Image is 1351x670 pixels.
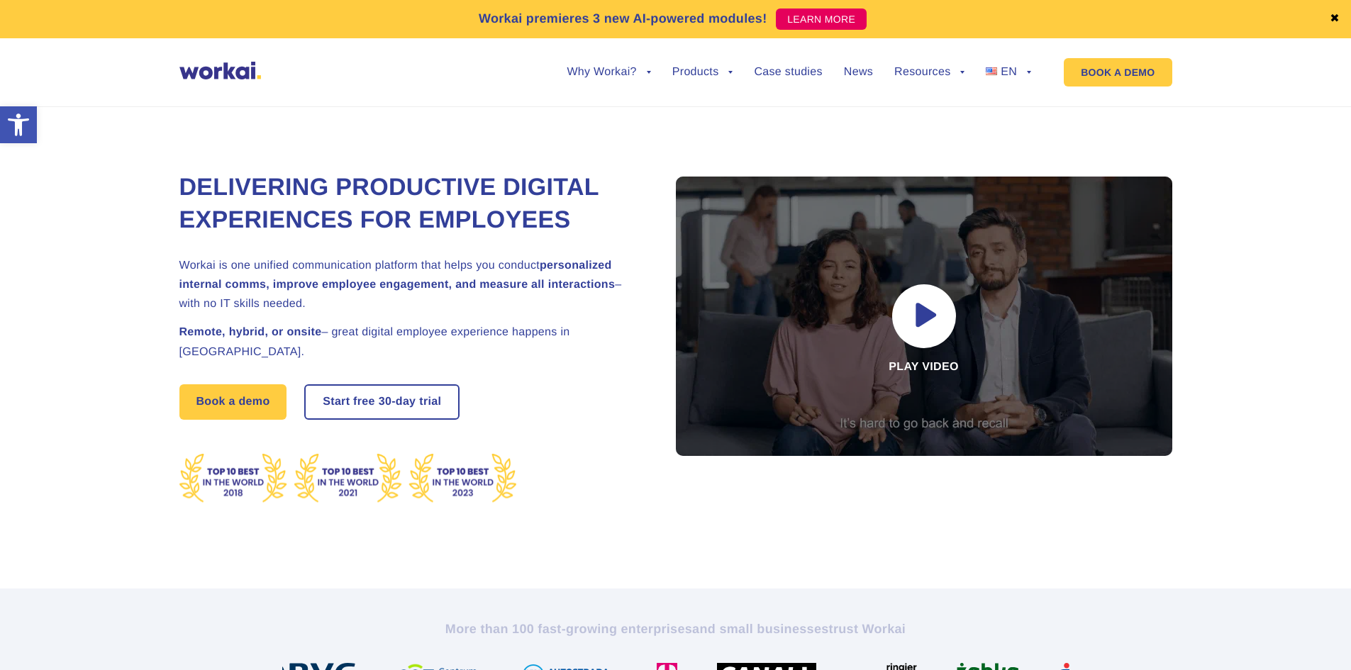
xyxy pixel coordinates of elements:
[1001,66,1017,78] span: EN
[179,384,287,420] a: Book a demo
[676,177,1172,456] div: Play video
[479,9,767,28] p: Workai premieres 3 new AI-powered modules!
[306,386,458,418] a: Start free30-daytrial
[379,396,416,408] i: 30-day
[894,67,964,78] a: Resources
[1064,58,1172,86] a: BOOK A DEMO
[179,172,640,237] h1: Delivering Productive Digital Experiences for Employees
[754,67,822,78] a: Case studies
[1330,13,1340,25] a: ✖
[672,67,733,78] a: Products
[567,67,650,78] a: Why Workai?
[844,67,873,78] a: News
[179,326,322,338] strong: Remote, hybrid, or onsite
[179,323,640,361] h2: – great digital employee experience happens in [GEOGRAPHIC_DATA].
[179,256,640,314] h2: Workai is one unified communication platform that helps you conduct – with no IT skills needed.
[282,620,1069,637] h2: More than 100 fast-growing enterprises trust Workai
[776,9,867,30] a: LEARN MORE
[692,622,828,636] i: and small businesses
